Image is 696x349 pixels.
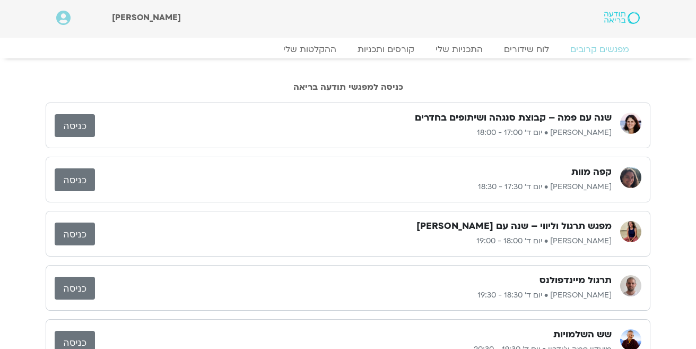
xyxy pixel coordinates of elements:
[95,126,612,139] p: [PERSON_NAME] • יום ד׳ 17:00 - 18:00
[46,82,650,92] h2: כניסה למפגשי תודעה בריאה
[56,44,640,55] nav: Menu
[55,223,95,245] a: כניסה
[95,181,612,193] p: [PERSON_NAME] • יום ד׳ 17:30 - 18:30
[347,44,425,55] a: קורסים ותכניות
[553,328,612,341] h3: שש השלמויות
[560,44,640,55] a: מפגשים קרובים
[95,289,612,302] p: [PERSON_NAME] • יום ד׳ 18:30 - 19:30
[112,12,181,23] span: [PERSON_NAME]
[55,168,95,191] a: כניסה
[620,167,641,188] img: קרן גל
[493,44,560,55] a: לוח שידורים
[415,112,612,124] h3: שנה עם פמה – קבוצת סנגהה ושיתופים בחדרים
[620,221,641,242] img: מליסה בר-אילן
[425,44,493,55] a: התכניות שלי
[620,275,641,296] img: דקל קנטי
[620,113,641,134] img: מיכל גורל
[571,166,612,178] h3: קפה מוות
[95,235,612,248] p: [PERSON_NAME] • יום ד׳ 18:00 - 19:00
[273,44,347,55] a: ההקלטות שלי
[55,277,95,300] a: כניסה
[55,114,95,137] a: כניסה
[540,274,612,287] h3: תרגול מיינדפולנס
[416,220,612,233] h3: מפגש תרגול וליווי – שנה עם [PERSON_NAME]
